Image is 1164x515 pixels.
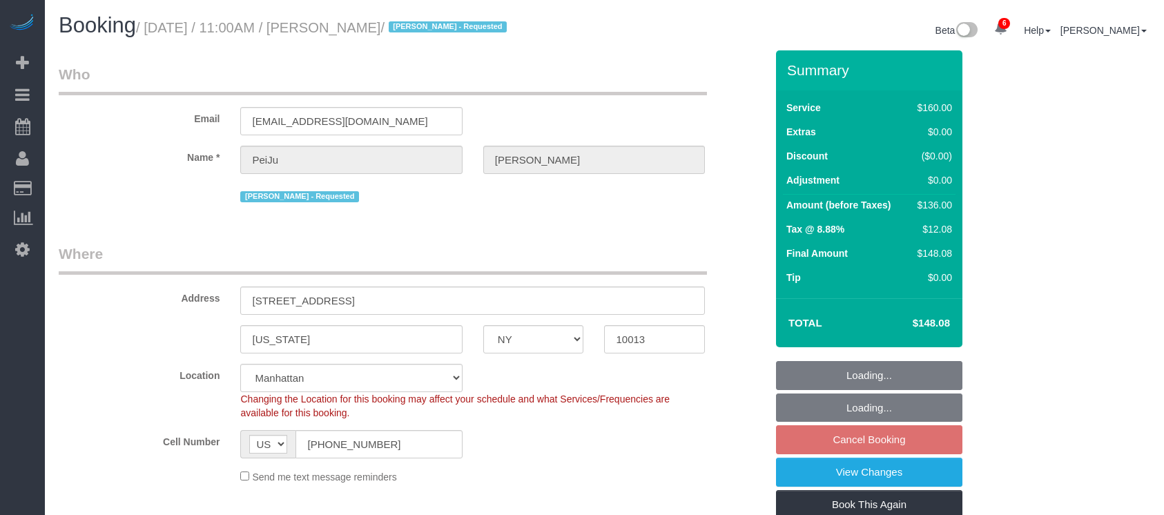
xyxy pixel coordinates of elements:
a: [PERSON_NAME] [1060,25,1147,36]
div: ($0.00) [912,149,952,163]
small: / [DATE] / 11:00AM / [PERSON_NAME] [136,20,511,35]
strong: Total [788,317,822,329]
label: Discount [786,149,828,163]
label: Tax @ 8.88% [786,222,844,236]
input: Zip Code [604,325,705,353]
label: Service [786,101,821,115]
label: Cell Number [48,430,230,449]
span: Booking [59,13,136,37]
span: Send me text message reminders [252,472,396,483]
a: View Changes [776,458,962,487]
input: First Name [240,146,462,174]
label: Email [48,107,230,126]
div: $12.08 [912,222,952,236]
label: Name * [48,146,230,164]
div: $0.00 [912,271,952,284]
a: Help [1024,25,1051,36]
a: 6 [987,14,1014,44]
div: $160.00 [912,101,952,115]
label: Amount (before Taxes) [786,198,891,212]
label: Tip [786,271,801,284]
span: / [380,20,511,35]
span: 6 [998,18,1010,29]
span: [PERSON_NAME] - Requested [240,191,358,202]
img: New interface [955,22,978,40]
div: $136.00 [912,198,952,212]
label: Final Amount [786,246,848,260]
div: $148.08 [912,246,952,260]
legend: Who [59,64,707,95]
div: $0.00 [912,173,952,187]
label: Adjustment [786,173,840,187]
input: City [240,325,462,353]
h4: $148.08 [871,318,950,329]
input: Last Name [483,146,705,174]
label: Address [48,286,230,305]
div: $0.00 [912,125,952,139]
a: Beta [935,25,978,36]
label: Location [48,364,230,382]
legend: Where [59,244,707,275]
span: Changing the Location for this booking may affect your schedule and what Services/Frequencies are... [240,393,670,418]
h3: Summary [787,62,956,78]
input: Email [240,107,462,135]
span: [PERSON_NAME] - Requested [389,21,507,32]
label: Extras [786,125,816,139]
input: Cell Number [295,430,462,458]
img: Automaid Logo [8,14,36,33]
